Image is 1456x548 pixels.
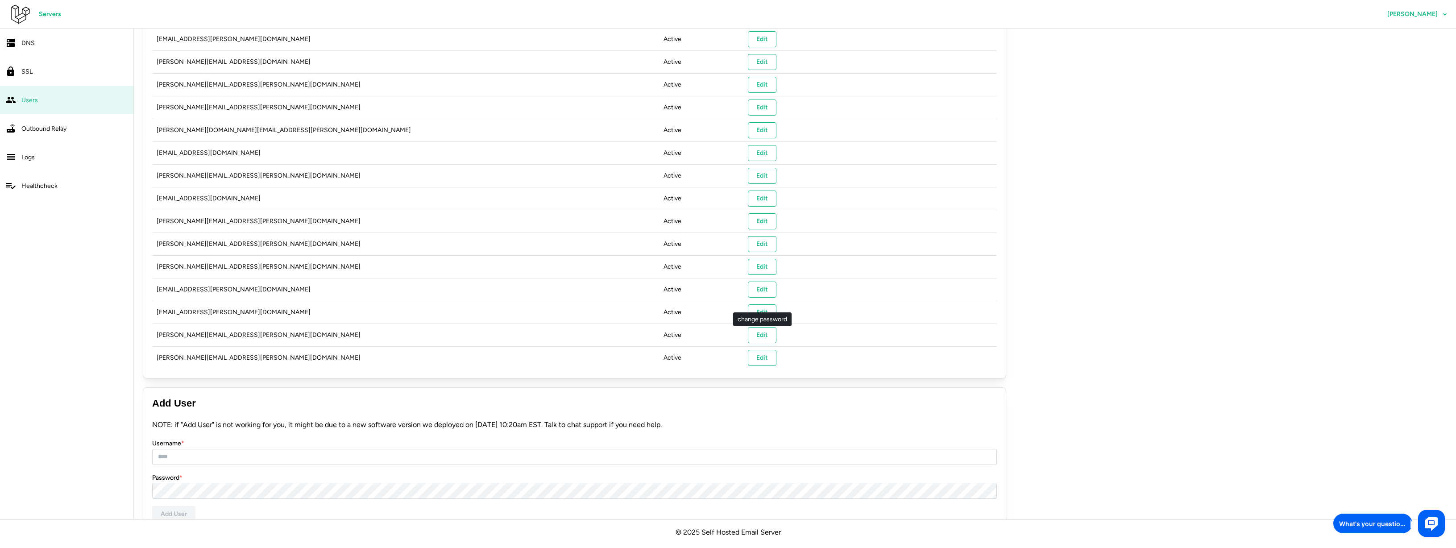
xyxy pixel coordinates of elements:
td: [EMAIL_ADDRESS][DOMAIN_NAME] [152,187,659,210]
button: Edit [748,54,776,70]
td: [PERSON_NAME][EMAIL_ADDRESS][PERSON_NAME][DOMAIN_NAME] [152,324,659,347]
td: [PERSON_NAME][EMAIL_ADDRESS][PERSON_NAME][DOMAIN_NAME] [152,233,659,256]
td: [PERSON_NAME][EMAIL_ADDRESS][PERSON_NAME][DOMAIN_NAME] [152,347,659,369]
span: Edit [756,305,768,320]
td: Active [659,119,743,142]
td: Active [659,142,743,165]
td: [PERSON_NAME][EMAIL_ADDRESS][PERSON_NAME][DOMAIN_NAME] [152,210,659,233]
span: Servers [39,7,61,22]
button: Edit [748,327,776,343]
button: Edit [748,31,776,47]
td: Active [659,210,743,233]
td: [PERSON_NAME][EMAIL_ADDRESS][PERSON_NAME][DOMAIN_NAME] [152,96,659,119]
span: Add User [161,506,187,522]
button: [PERSON_NAME] [1379,6,1456,22]
td: Active [659,96,743,119]
td: Active [659,347,743,369]
span: Outbound Relay [21,125,66,133]
td: [EMAIL_ADDRESS][DOMAIN_NAME] [152,142,659,165]
p: NOTE: if "Add User" is not working for you, it might be due to a new software version we deployed... [152,419,997,431]
td: [PERSON_NAME][EMAIL_ADDRESS][PERSON_NAME][DOMAIN_NAME] [152,74,659,96]
label: Username [152,439,184,448]
span: Users [21,96,38,104]
td: Active [659,278,743,301]
button: Edit [748,145,776,161]
td: Active [659,28,743,51]
span: Edit [756,54,768,70]
span: Edit [756,145,768,161]
td: Active [659,256,743,278]
td: [PERSON_NAME][EMAIL_ADDRESS][PERSON_NAME][DOMAIN_NAME] [152,256,659,278]
span: Edit [756,237,768,252]
span: Edit [756,328,768,343]
button: Edit [748,191,776,207]
button: Edit [748,236,776,252]
td: [PERSON_NAME][EMAIL_ADDRESS][DOMAIN_NAME] [152,51,659,74]
span: Edit [756,259,768,274]
td: Active [659,233,743,256]
h3: Add User [152,397,997,411]
td: Active [659,165,743,187]
td: Active [659,187,743,210]
span: Edit [756,350,768,365]
span: Healthcheck [21,182,58,190]
td: Active [659,74,743,96]
span: Edit [756,100,768,115]
span: Logs [21,154,35,161]
a: Servers [30,6,70,22]
iframe: HelpCrunch [1331,508,1447,539]
td: [EMAIL_ADDRESS][PERSON_NAME][DOMAIN_NAME] [152,278,659,301]
span: [PERSON_NAME] [1387,11,1438,17]
td: [PERSON_NAME][EMAIL_ADDRESS][PERSON_NAME][DOMAIN_NAME] [152,165,659,187]
button: Edit [748,213,776,229]
td: Active [659,324,743,347]
button: Edit [748,122,776,138]
span: DNS [21,39,35,47]
button: Edit [748,282,776,298]
button: Edit [748,350,776,366]
button: Edit [748,100,776,116]
span: Edit [756,32,768,47]
td: [EMAIL_ADDRESS][PERSON_NAME][DOMAIN_NAME] [152,28,659,51]
span: Edit [756,77,768,92]
button: Edit [748,168,776,184]
span: Edit [756,123,768,138]
button: Edit [748,259,776,275]
button: Edit [748,304,776,320]
span: Edit [756,214,768,229]
span: SSL [21,68,33,75]
span: Edit [756,191,768,206]
td: Active [659,301,743,324]
td: [EMAIL_ADDRESS][PERSON_NAME][DOMAIN_NAME] [152,301,659,324]
button: Edit [748,77,776,93]
span: Edit [756,168,768,183]
label: Password [152,473,183,483]
span: Edit [756,282,768,297]
button: Add User [152,506,195,522]
td: [PERSON_NAME][DOMAIN_NAME][EMAIL_ADDRESS][PERSON_NAME][DOMAIN_NAME] [152,119,659,142]
td: Active [659,51,743,74]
